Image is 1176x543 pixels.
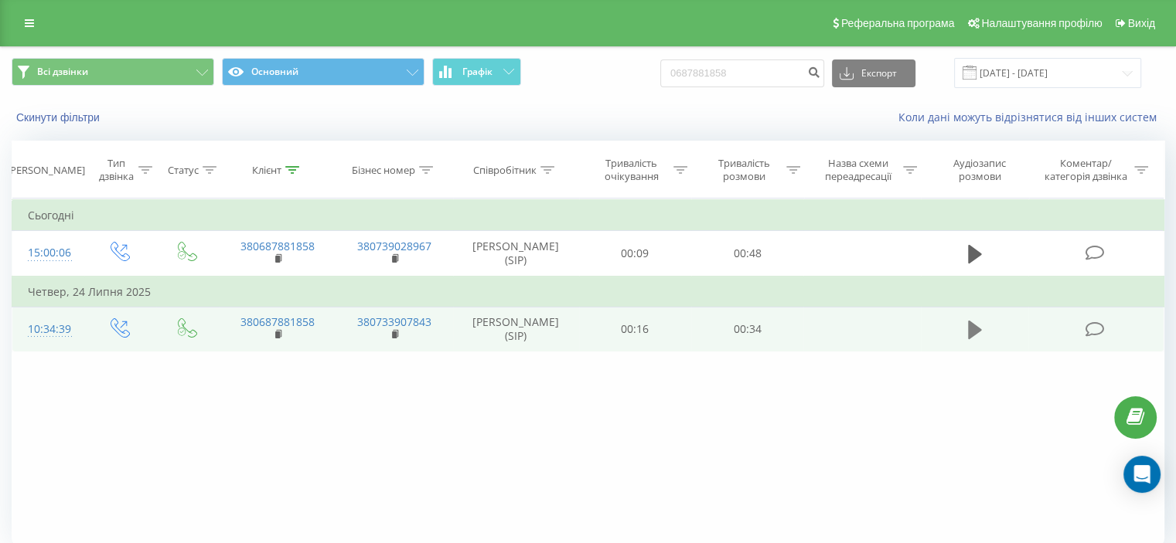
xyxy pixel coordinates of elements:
[981,17,1102,29] span: Налаштування профілю
[12,200,1164,231] td: Сьогодні
[357,314,431,329] a: 380733907843
[705,157,782,183] div: Тривалість розмови
[593,157,670,183] div: Тривалість очікування
[691,231,803,277] td: 00:48
[453,307,579,351] td: [PERSON_NAME] (SIP)
[7,164,85,177] div: [PERSON_NAME]
[1128,17,1155,29] span: Вихід
[898,110,1164,124] a: Коли дані можуть відрізнятися вiд інших систем
[12,110,107,124] button: Скинути фільтри
[352,164,415,177] div: Бізнес номер
[432,58,521,86] button: Графік
[1040,157,1130,183] div: Коментар/категорія дзвінка
[252,164,281,177] div: Клієнт
[12,277,1164,307] td: Четвер, 24 Липня 2025
[1123,456,1161,493] div: Open Intercom Messenger
[462,66,493,77] span: Графік
[579,231,691,277] td: 00:09
[28,314,69,344] div: 10:34:39
[818,157,899,183] div: Назва схеми переадресації
[660,59,824,87] input: Пошук за номером
[935,157,1025,183] div: Аудіозапис розмови
[240,239,315,253] a: 380687881858
[97,157,134,183] div: Тип дзвінка
[841,17,955,29] span: Реферальна програма
[37,66,88,78] span: Всі дзвінки
[579,307,691,351] td: 00:16
[473,164,537,177] div: Співробітник
[240,314,315,329] a: 380687881858
[28,238,69,268] div: 15:00:06
[12,58,214,86] button: Всі дзвінки
[168,164,199,177] div: Статус
[453,231,579,277] td: [PERSON_NAME] (SIP)
[832,59,915,87] button: Експорт
[222,58,424,86] button: Основний
[357,239,431,253] a: 380739028967
[691,307,803,351] td: 00:34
